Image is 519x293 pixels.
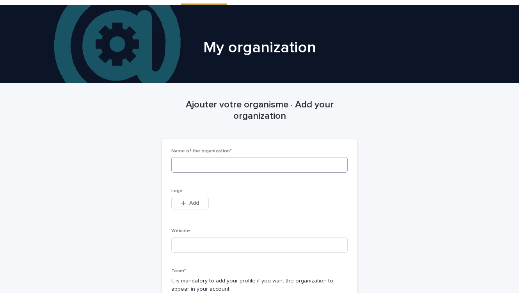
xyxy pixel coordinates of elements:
[171,149,232,154] span: Name of the organization
[171,197,209,209] button: Add
[68,38,451,57] h1: My organization
[189,200,199,206] span: Add
[171,269,186,273] span: Team
[171,229,190,233] span: Website
[171,189,183,193] span: Logo
[162,99,357,122] h1: Ajouter votre organisme · Add your organization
